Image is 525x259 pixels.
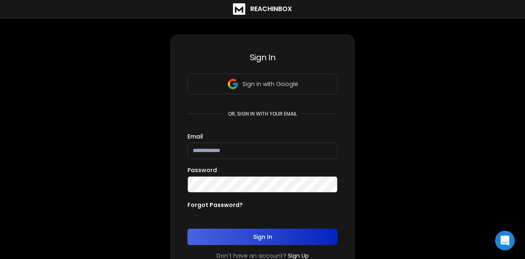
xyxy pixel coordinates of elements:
[187,167,217,173] label: Password
[233,3,292,15] a: ReachInbox
[250,4,292,14] h1: ReachInbox
[187,229,338,245] button: Sign In
[187,134,203,139] label: Email
[495,231,515,250] div: Open Intercom Messenger
[242,80,298,88] p: Sign in with Google
[225,111,300,117] p: or, sign in with your email
[187,52,338,63] h3: Sign In
[233,3,245,15] img: logo
[187,201,243,209] p: Forgot Password?
[187,74,338,94] button: Sign in with Google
